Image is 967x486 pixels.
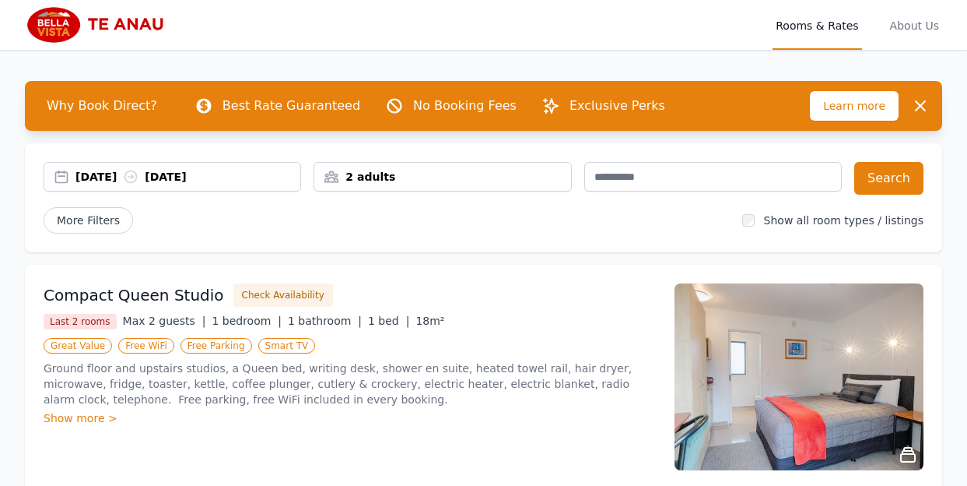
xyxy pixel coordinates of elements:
p: Exclusive Perks [569,97,665,115]
div: 2 adults [314,169,570,185]
button: Check Availability [233,283,333,307]
p: No Booking Fees [413,97,517,115]
button: Search [854,162,923,195]
span: Smart TV [258,338,316,354]
span: 1 bathroom | [288,315,362,327]
p: Ground floor and upstairs studios, a Queen bed, writing desk, shower en suite, heated towel rail,... [44,361,656,407]
img: Bella Vista Te Anau [25,6,175,44]
div: Show more > [44,410,656,426]
h3: Compact Queen Studio [44,284,224,306]
div: [DATE] [DATE] [75,169,300,185]
span: Great Value [44,338,112,354]
span: 1 bedroom | [212,315,282,327]
span: 18m² [415,315,444,327]
span: Why Book Direct? [34,90,170,121]
span: Last 2 rooms [44,314,117,329]
span: Learn more [810,91,899,121]
span: Max 2 guests | [123,315,206,327]
span: Free WiFi [118,338,174,354]
span: Free Parking [180,338,252,354]
label: Show all room types / listings [764,214,923,227]
span: More Filters [44,207,133,234]
span: 1 bed | [368,315,409,327]
p: Best Rate Guaranteed [222,97,360,115]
